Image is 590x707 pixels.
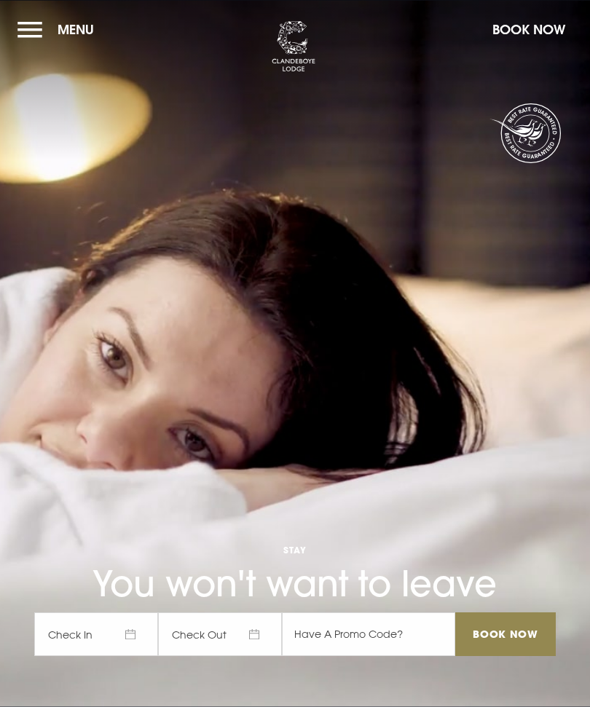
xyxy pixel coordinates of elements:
span: Check In [34,612,158,656]
input: Have A Promo Code? [282,612,455,656]
h1: You won't want to leave [34,499,556,605]
span: Menu [58,21,94,38]
button: Menu [17,14,101,45]
img: Clandeboye Lodge [272,21,315,72]
input: Book Now [455,612,556,656]
button: Book Now [485,14,573,45]
span: Stay [34,544,556,556]
span: Check Out [158,612,282,656]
